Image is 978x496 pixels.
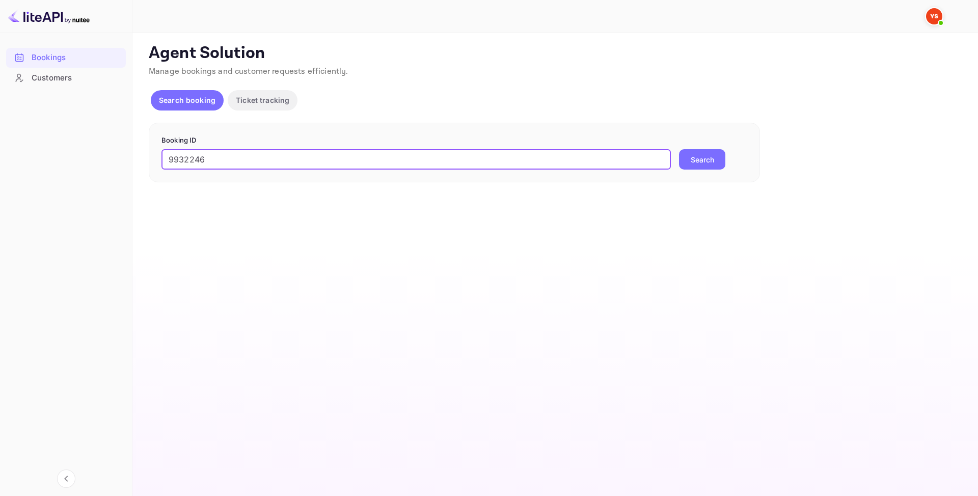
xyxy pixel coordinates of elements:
img: Yandex Support [926,8,942,24]
input: Enter Booking ID (e.g., 63782194) [161,149,671,170]
a: Customers [6,68,126,87]
img: LiteAPI logo [8,8,90,24]
div: Customers [32,72,121,84]
p: Booking ID [161,135,747,146]
p: Search booking [159,95,215,105]
button: Collapse navigation [57,470,75,488]
a: Bookings [6,48,126,67]
p: Agent Solution [149,43,960,64]
button: Search [679,149,725,170]
div: Bookings [32,52,121,64]
div: Customers [6,68,126,88]
p: Ticket tracking [236,95,289,105]
span: Manage bookings and customer requests efficiently. [149,66,348,77]
div: Bookings [6,48,126,68]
